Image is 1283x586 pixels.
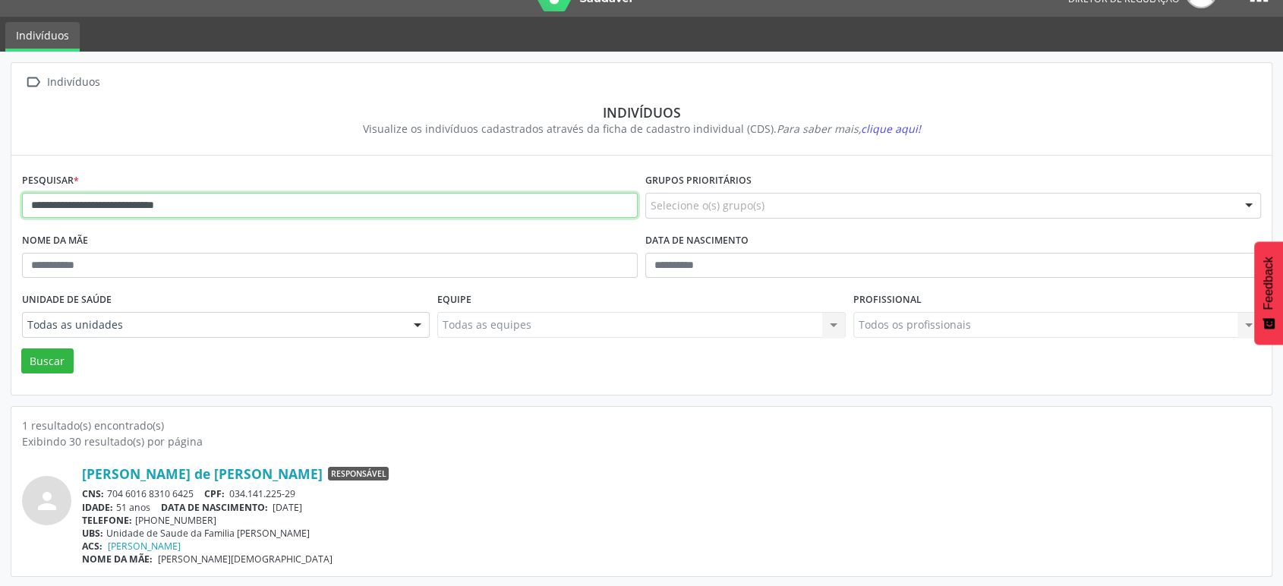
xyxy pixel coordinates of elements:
[27,317,399,332] span: Todas as unidades
[328,467,389,480] span: Responsável
[33,487,61,515] i: person
[229,487,295,500] span: 034.141.225-29
[82,527,103,540] span: UBS:
[33,121,1250,137] div: Visualize os indivíduos cadastrados através da ficha de cadastro individual (CDS).
[22,229,88,253] label: Nome da mãe
[108,540,181,553] a: [PERSON_NAME]
[82,540,102,553] span: ACS:
[161,501,268,514] span: DATA DE NASCIMENTO:
[22,288,112,312] label: Unidade de saúde
[82,514,132,527] span: TELEFONE:
[645,169,752,193] label: Grupos prioritários
[204,487,225,500] span: CPF:
[82,487,1261,500] div: 704 6016 8310 6425
[44,71,102,93] div: Indivíduos
[82,527,1261,540] div: Unidade de Saude da Familia [PERSON_NAME]
[82,553,153,566] span: NOME DA MÃE:
[645,229,749,253] label: Data de nascimento
[651,197,764,213] span: Selecione o(s) grupo(s)
[1262,257,1275,310] span: Feedback
[853,288,922,312] label: Profissional
[82,501,113,514] span: IDADE:
[22,71,44,93] i: 
[158,553,333,566] span: [PERSON_NAME][DEMOGRAPHIC_DATA]
[777,121,921,136] i: Para saber mais,
[5,22,80,52] a: Indivíduos
[82,501,1261,514] div: 51 anos
[82,465,323,482] a: [PERSON_NAME] de [PERSON_NAME]
[22,169,79,193] label: Pesquisar
[22,71,102,93] a:  Indivíduos
[273,501,302,514] span: [DATE]
[21,348,74,374] button: Buscar
[861,121,921,136] span: clique aqui!
[82,487,104,500] span: CNS:
[437,288,471,312] label: Equipe
[22,417,1261,433] div: 1 resultado(s) encontrado(s)
[22,433,1261,449] div: Exibindo 30 resultado(s) por página
[33,104,1250,121] div: Indivíduos
[82,514,1261,527] div: [PHONE_NUMBER]
[1254,241,1283,345] button: Feedback - Mostrar pesquisa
